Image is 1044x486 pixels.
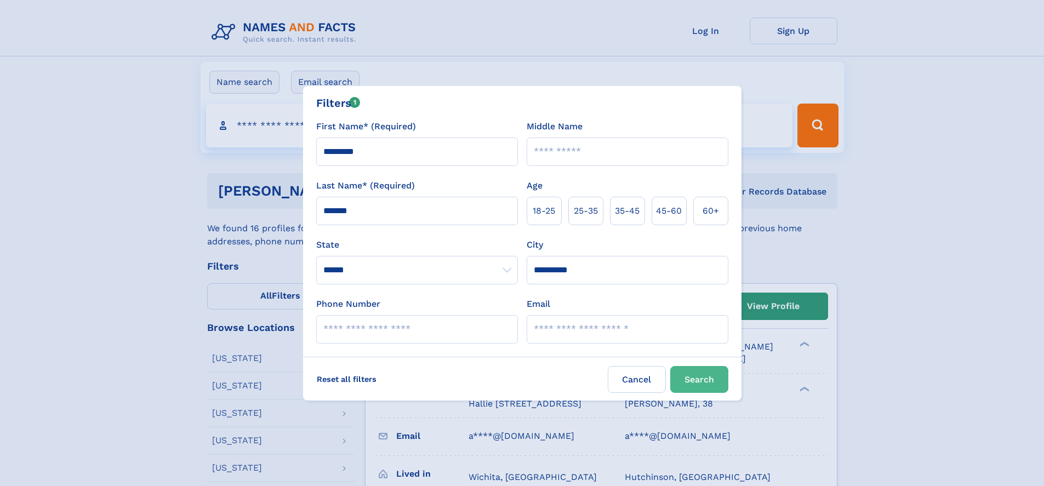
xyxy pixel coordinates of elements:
label: Last Name* (Required) [316,179,415,192]
button: Search [670,366,728,393]
label: Cancel [608,366,666,393]
label: Middle Name [527,120,583,133]
label: Age [527,179,543,192]
span: 18‑25 [533,204,555,218]
label: Phone Number [316,298,380,311]
label: Email [527,298,550,311]
span: 60+ [703,204,719,218]
label: First Name* (Required) [316,120,416,133]
span: 45‑60 [656,204,682,218]
label: City [527,238,543,251]
span: 25‑35 [574,204,598,218]
label: State [316,238,518,251]
div: Filters [316,95,361,111]
label: Reset all filters [310,366,384,392]
span: 35‑45 [615,204,640,218]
